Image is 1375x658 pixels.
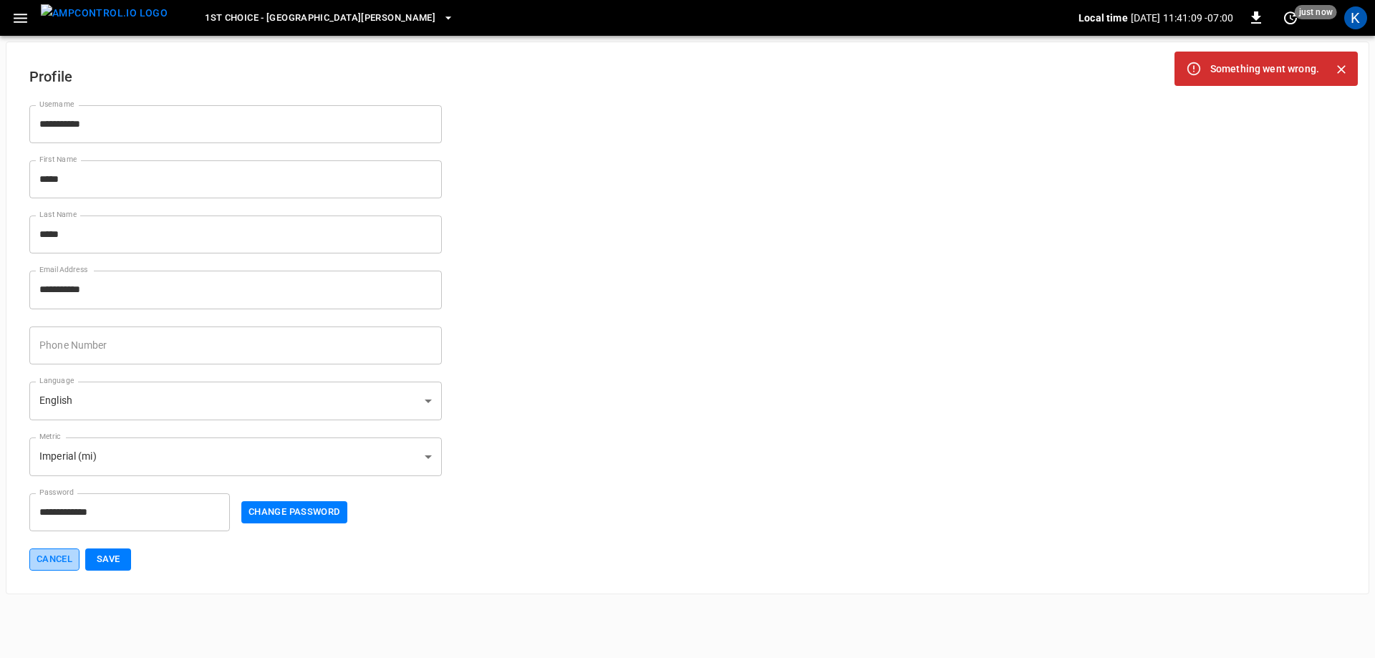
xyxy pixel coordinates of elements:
[39,431,61,442] label: Metric
[1210,56,1319,82] div: Something went wrong.
[241,501,347,523] button: Change Password
[29,548,79,571] button: Cancel
[39,375,74,387] label: Language
[205,10,435,26] span: 1st Choice - [GEOGRAPHIC_DATA][PERSON_NAME]
[199,4,460,32] button: 1st Choice - [GEOGRAPHIC_DATA][PERSON_NAME]
[1295,5,1337,19] span: just now
[41,4,168,22] img: ampcontrol.io logo
[29,437,442,476] div: Imperial (mi)
[1344,6,1367,29] div: profile-icon
[39,487,74,498] label: Password
[39,154,77,165] label: First Name
[1079,11,1128,25] p: Local time
[1131,11,1233,25] p: [DATE] 11:41:09 -07:00
[39,99,74,110] label: Username
[29,65,442,88] h6: Profile
[39,209,77,221] label: Last Name
[1331,59,1352,80] button: Close
[1279,6,1302,29] button: set refresh interval
[39,264,87,276] label: Email Address
[85,548,131,571] button: Save
[29,382,442,420] div: English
